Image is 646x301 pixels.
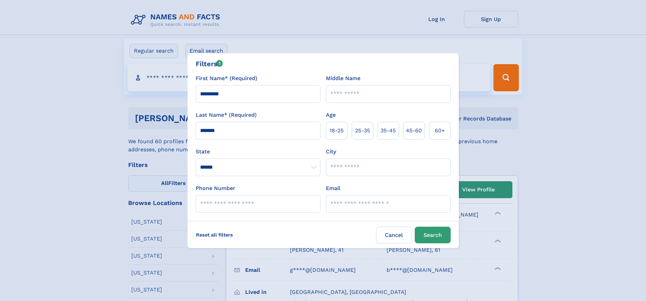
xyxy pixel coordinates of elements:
label: Cancel [376,227,412,243]
label: State [196,148,320,156]
button: Search [415,227,451,243]
label: Middle Name [326,74,360,82]
span: 45‑60 [406,127,422,135]
span: 18‑25 [330,127,344,135]
span: 35‑45 [380,127,396,135]
span: 25‑35 [355,127,370,135]
label: Age [326,111,336,119]
label: Reset all filters [192,227,237,243]
label: Last Name* (Required) [196,111,257,119]
label: City [326,148,336,156]
div: Filters [196,59,223,69]
label: Email [326,184,340,192]
label: Phone Number [196,184,235,192]
span: 60+ [435,127,445,135]
label: First Name* (Required) [196,74,257,82]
